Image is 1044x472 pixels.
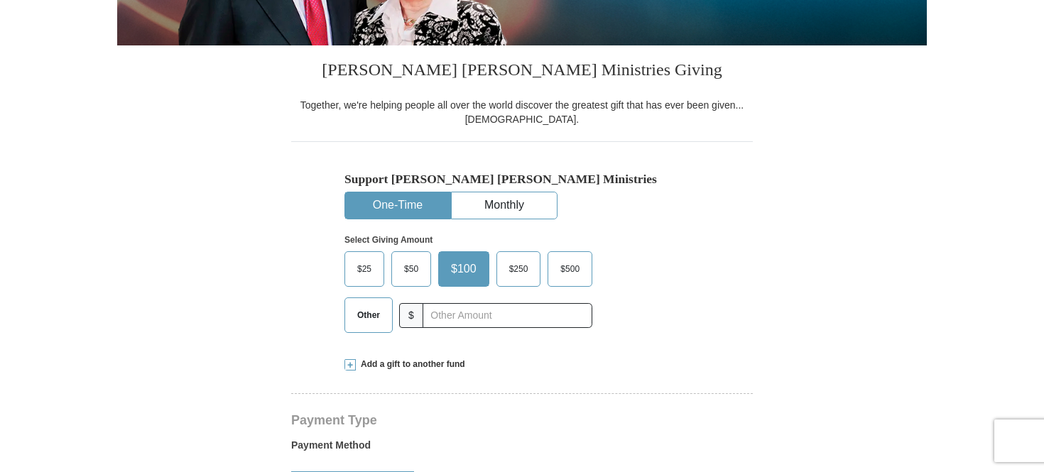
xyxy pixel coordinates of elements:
span: $250 [502,258,535,280]
span: Add a gift to another fund [356,358,465,371]
button: One-Time [345,192,450,219]
span: $50 [397,258,425,280]
h5: Support [PERSON_NAME] [PERSON_NAME] Ministries [344,172,700,187]
span: Other [350,304,387,326]
h3: [PERSON_NAME] [PERSON_NAME] Ministries Giving [291,45,753,98]
div: Together, we're helping people all over the world discover the greatest gift that has ever been g... [291,98,753,126]
span: $25 [350,258,379,280]
span: $500 [553,258,587,280]
input: Other Amount [423,303,592,328]
span: $100 [444,258,484,280]
button: Monthly [452,192,557,219]
label: Payment Method [291,438,753,459]
h4: Payment Type [291,415,753,426]
span: $ [399,303,423,328]
strong: Select Giving Amount [344,235,433,245]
